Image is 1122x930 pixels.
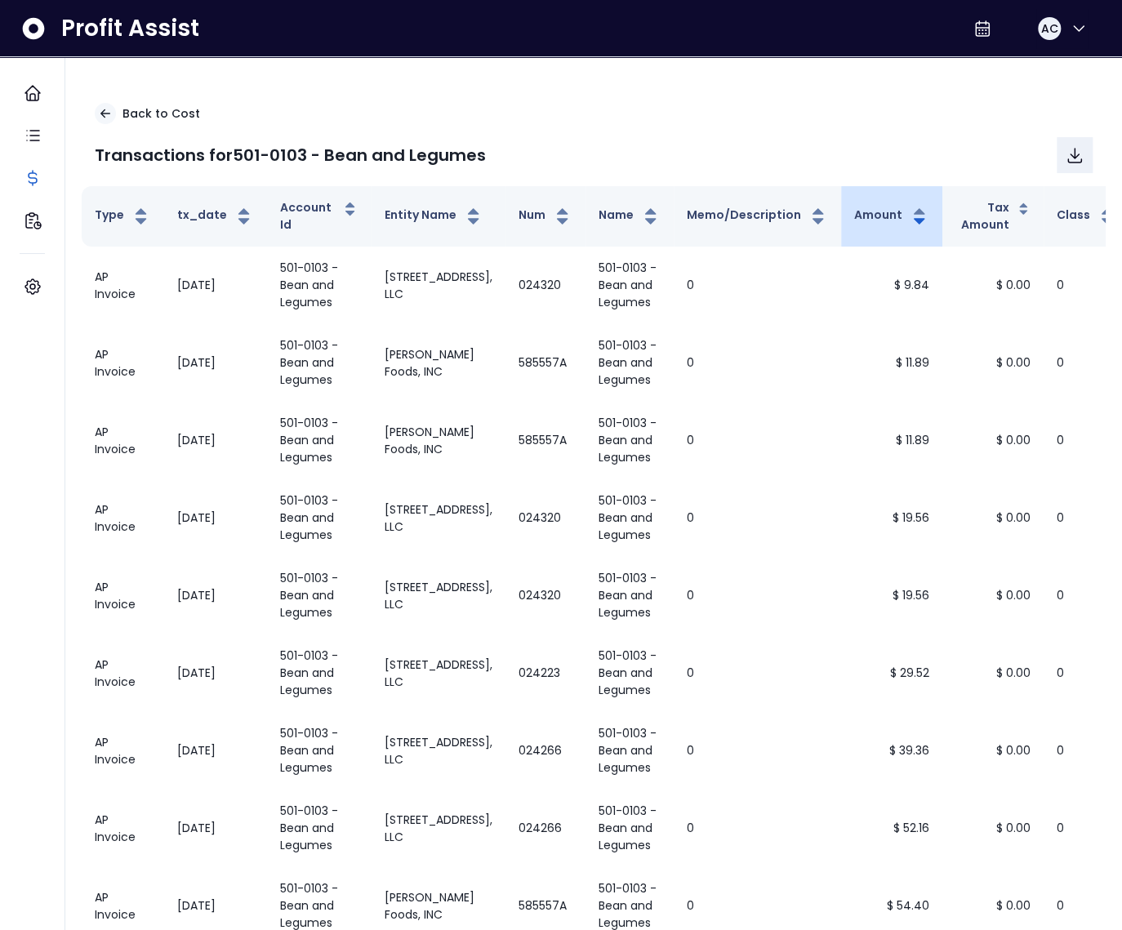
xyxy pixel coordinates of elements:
[841,790,942,867] td: $ 52.16
[585,712,674,790] td: 501-0103 - Bean and Legumes
[267,557,372,634] td: 501-0103 - Bean and Legumes
[61,14,199,43] span: Profit Assist
[599,207,661,226] button: Name
[267,479,372,557] td: 501-0103 - Bean and Legumes
[164,324,267,402] td: [DATE]
[122,105,200,122] p: Back to Cost
[1040,20,1057,37] span: AC
[942,634,1044,712] td: $ 0.00
[674,790,841,867] td: 0
[585,479,674,557] td: 501-0103 - Bean and Legumes
[372,402,505,479] td: [PERSON_NAME] Foods, INC
[1057,207,1117,226] button: Class
[841,712,942,790] td: $ 39.36
[505,634,585,712] td: 024223
[841,557,942,634] td: $ 19.56
[505,324,585,402] td: 585557A
[519,207,572,226] button: Num
[82,247,164,324] td: AP Invoice
[82,634,164,712] td: AP Invoice
[267,790,372,867] td: 501-0103 - Bean and Legumes
[942,790,1044,867] td: $ 0.00
[841,402,942,479] td: $ 11.89
[585,790,674,867] td: 501-0103 - Bean and Legumes
[674,324,841,402] td: 0
[82,479,164,557] td: AP Invoice
[505,712,585,790] td: 024266
[505,790,585,867] td: 024266
[385,207,483,226] button: Entity Name
[674,479,841,557] td: 0
[372,247,505,324] td: [STREET_ADDRESS], LLC
[674,557,841,634] td: 0
[82,712,164,790] td: AP Invoice
[942,479,1044,557] td: $ 0.00
[267,247,372,324] td: 501-0103 - Bean and Legumes
[674,634,841,712] td: 0
[372,479,505,557] td: [STREET_ADDRESS], LLC
[841,479,942,557] td: $ 19.56
[942,712,1044,790] td: $ 0.00
[841,324,942,402] td: $ 11.89
[164,557,267,634] td: [DATE]
[267,402,372,479] td: 501-0103 - Bean and Legumes
[942,557,1044,634] td: $ 0.00
[841,247,942,324] td: $ 9.84
[82,557,164,634] td: AP Invoice
[955,199,1031,234] button: Tax Amount
[687,207,828,226] button: Memo/Description
[267,324,372,402] td: 501-0103 - Bean and Legumes
[82,324,164,402] td: AP Invoice
[267,712,372,790] td: 501-0103 - Bean and Legumes
[280,199,358,234] button: Account Id
[177,207,254,226] button: tx_date
[372,557,505,634] td: [STREET_ADDRESS], LLC
[164,634,267,712] td: [DATE]
[942,247,1044,324] td: $ 0.00
[372,790,505,867] td: [STREET_ADDRESS], LLC
[95,143,486,167] p: Transactions for 501-0103 - Bean and Legumes
[267,634,372,712] td: 501-0103 - Bean and Legumes
[674,402,841,479] td: 0
[674,712,841,790] td: 0
[585,557,674,634] td: 501-0103 - Bean and Legumes
[164,479,267,557] td: [DATE]
[585,634,674,712] td: 501-0103 - Bean and Legumes
[372,634,505,712] td: [STREET_ADDRESS], LLC
[164,247,267,324] td: [DATE]
[82,402,164,479] td: AP Invoice
[164,790,267,867] td: [DATE]
[585,247,674,324] td: 501-0103 - Bean and Legumes
[164,402,267,479] td: [DATE]
[82,790,164,867] td: AP Invoice
[95,207,151,226] button: Type
[164,712,267,790] td: [DATE]
[585,324,674,402] td: 501-0103 - Bean and Legumes
[372,712,505,790] td: [STREET_ADDRESS], LLC
[1057,137,1093,173] button: Download
[854,207,929,226] button: Amount
[585,402,674,479] td: 501-0103 - Bean and Legumes
[841,634,942,712] td: $ 29.52
[942,402,1044,479] td: $ 0.00
[674,247,841,324] td: 0
[505,557,585,634] td: 024320
[942,324,1044,402] td: $ 0.00
[372,324,505,402] td: [PERSON_NAME] Foods, INC
[505,247,585,324] td: 024320
[505,402,585,479] td: 585557A
[505,479,585,557] td: 024320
